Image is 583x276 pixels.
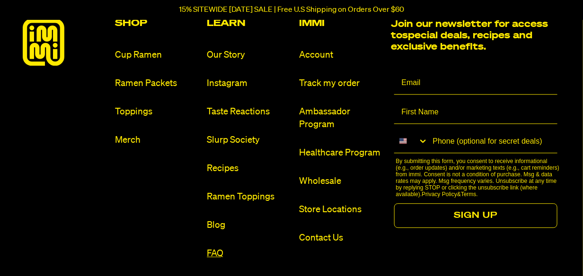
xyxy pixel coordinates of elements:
input: Email [394,71,557,95]
a: Wholesale [299,175,384,188]
a: Merch [115,134,200,147]
img: United States [399,137,407,145]
h2: Learn [207,18,291,28]
input: First Name [394,100,557,124]
a: Privacy Policy [422,191,457,198]
a: Account [299,49,384,61]
a: Blog [207,219,291,232]
a: Ramen Toppings [207,190,291,203]
h2: Shop [115,18,200,28]
a: Slurp Society [207,134,291,147]
a: Track my order [299,77,384,90]
p: By submitting this form, you consent to receive informational (e.g., order updates) and/or market... [396,158,560,198]
a: FAQ [207,247,291,260]
img: immieats [23,18,64,66]
a: Ambassador Program [299,105,384,131]
a: Ramen Packets [115,77,200,90]
a: Our Story [207,49,291,61]
a: Instagram [207,77,291,90]
h2: Join our newsletter for access to special deals, recipes and exclusive benefits. [391,18,555,52]
button: Search Countries [394,129,428,152]
a: Cup Ramen [115,49,200,61]
a: Terms [461,191,477,198]
button: SIGN UP [394,203,557,228]
a: Taste Reactions [207,105,291,118]
input: Phone (optional for secret deals) [428,129,557,153]
a: Recipes [207,162,291,175]
p: 15% SITEWIDE [DATE] SALE | Free U.S Shipping on Orders Over $60 [179,6,404,14]
a: Toppings [115,105,200,118]
a: Contact Us [299,232,384,244]
a: Healthcare Program [299,147,384,159]
a: Store Locations [299,203,384,216]
h2: Immi [299,18,384,28]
